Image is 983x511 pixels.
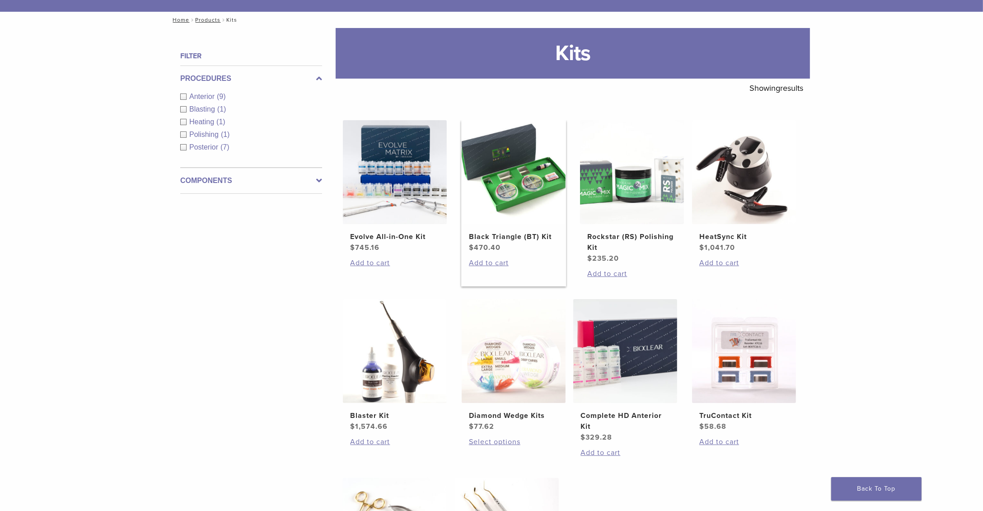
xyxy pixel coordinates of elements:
a: HeatSync KitHeatSync Kit $1,041.70 [692,120,797,253]
a: Evolve All-in-One KitEvolve All-in-One Kit $745.16 [342,120,448,253]
a: Back To Top [831,477,922,501]
label: Components [180,175,322,186]
h2: Evolve All-in-One Kit [350,231,440,242]
h2: Complete HD Anterior Kit [580,410,670,432]
bdi: 329.28 [580,433,612,442]
h2: Black Triangle (BT) Kit [469,231,558,242]
h2: TruContact Kit [699,410,789,421]
h1: Kits [336,28,810,79]
a: Add to cart: “Complete HD Anterior Kit” [580,447,670,458]
a: Add to cart: “Black Triangle (BT) Kit” [469,258,558,268]
a: Add to cart: “Evolve All-in-One Kit” [350,258,440,268]
bdi: 77.62 [469,422,494,431]
span: $ [350,422,355,431]
h2: HeatSync Kit [699,231,789,242]
nav: Kits [166,12,817,28]
span: $ [699,243,704,252]
span: $ [469,243,474,252]
bdi: 1,041.70 [699,243,735,252]
span: Polishing [189,131,221,138]
img: Rockstar (RS) Polishing Kit [580,120,684,224]
span: / [220,18,226,22]
img: Evolve All-in-One Kit [343,120,447,224]
a: Products [195,17,220,23]
span: $ [587,254,592,263]
img: HeatSync Kit [692,120,796,224]
a: Complete HD Anterior KitComplete HD Anterior Kit $329.28 [573,299,678,443]
img: Blaster Kit [343,299,447,403]
bdi: 745.16 [350,243,379,252]
bdi: 1,574.66 [350,422,388,431]
bdi: 235.20 [587,254,619,263]
a: Black Triangle (BT) KitBlack Triangle (BT) Kit $470.40 [461,120,566,253]
span: / [189,18,195,22]
span: Blasting [189,105,217,113]
h4: Filter [180,51,322,61]
img: Black Triangle (BT) Kit [462,120,566,224]
a: Add to cart: “Rockstar (RS) Polishing Kit” [587,268,677,279]
span: (7) [220,143,229,151]
a: Select options for “Diamond Wedge Kits” [469,436,558,447]
img: Complete HD Anterior Kit [573,299,677,403]
span: (9) [217,93,226,100]
span: Posterior [189,143,220,151]
a: Rockstar (RS) Polishing KitRockstar (RS) Polishing Kit $235.20 [580,120,685,264]
h2: Diamond Wedge Kits [469,410,558,421]
span: $ [580,433,585,442]
span: Anterior [189,93,217,100]
a: TruContact KitTruContact Kit $58.68 [692,299,797,432]
bdi: 470.40 [469,243,501,252]
h2: Blaster Kit [350,410,440,421]
img: Diamond Wedge Kits [462,299,566,403]
p: Showing results [749,79,803,98]
span: (1) [217,105,226,113]
span: $ [699,422,704,431]
span: $ [469,422,474,431]
bdi: 58.68 [699,422,726,431]
a: Add to cart: “TruContact Kit” [699,436,789,447]
a: Diamond Wedge KitsDiamond Wedge Kits $77.62 [461,299,566,432]
a: Home [170,17,189,23]
a: Blaster KitBlaster Kit $1,574.66 [342,299,448,432]
span: (1) [216,118,225,126]
span: (1) [221,131,230,138]
span: $ [350,243,355,252]
span: Heating [189,118,216,126]
a: Add to cart: “Blaster Kit” [350,436,440,447]
img: TruContact Kit [692,299,796,403]
h2: Rockstar (RS) Polishing Kit [587,231,677,253]
label: Procedures [180,73,322,84]
a: Add to cart: “HeatSync Kit” [699,258,789,268]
